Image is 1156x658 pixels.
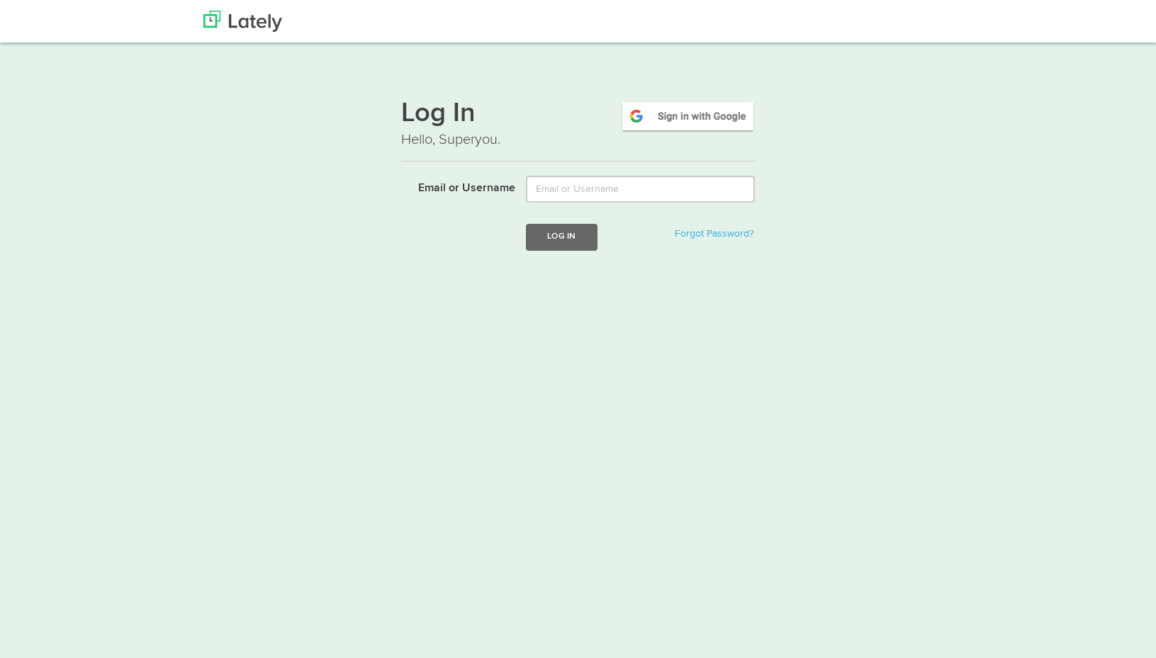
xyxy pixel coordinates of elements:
h1: Log In [401,100,756,130]
img: google-signin.png [620,100,756,132]
input: Email or Username [526,176,755,203]
p: Hello, Superyou. [401,130,756,150]
img: Lately [203,11,282,32]
a: Forgot Password? [675,229,753,239]
button: Log In [526,224,597,250]
label: Email or Username [391,176,516,197]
